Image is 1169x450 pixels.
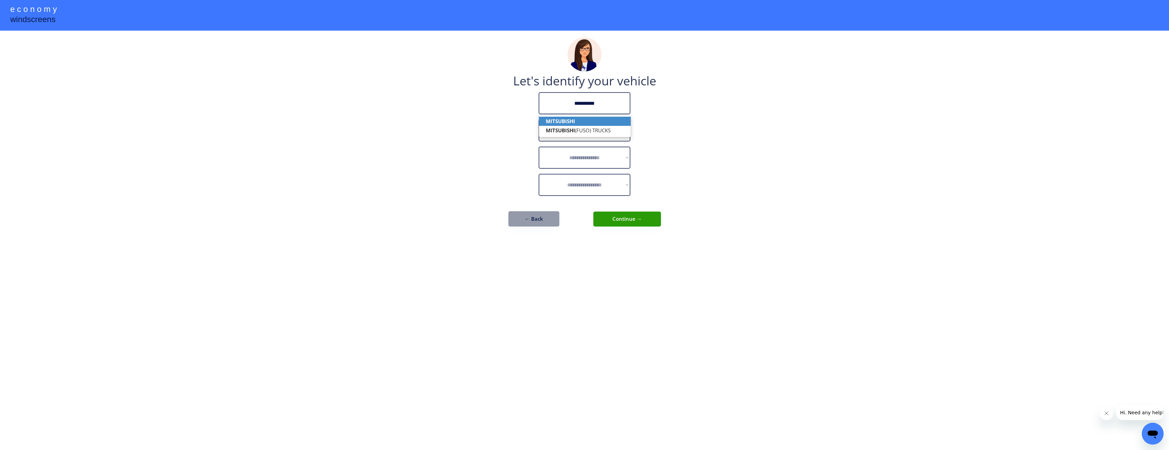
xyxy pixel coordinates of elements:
[546,118,575,124] strong: MITSUBISHI
[10,3,57,16] div: e c o n o m y
[568,37,601,71] img: madeline.png
[10,14,55,27] div: windscreens
[513,75,656,87] div: Let's identify your vehicle
[1142,423,1164,445] iframe: Button to launch messaging window
[539,126,631,135] p: (FUSO) TRUCKS
[4,5,49,10] span: Hi. Need any help?
[1116,405,1164,420] iframe: Message from company
[508,211,559,227] button: ← Back
[1100,406,1113,420] iframe: Close message
[593,212,661,227] button: Continue →
[546,127,575,134] strong: MITSUBISHI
